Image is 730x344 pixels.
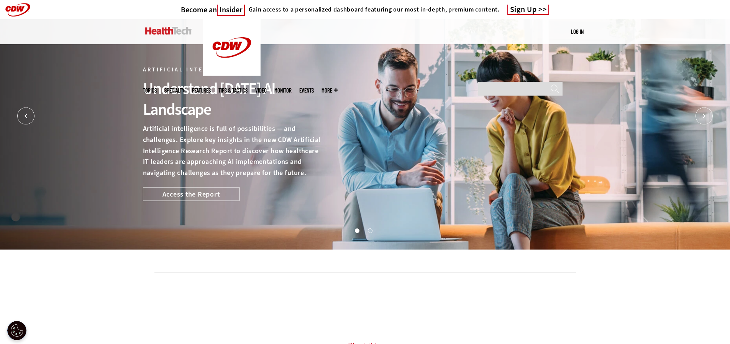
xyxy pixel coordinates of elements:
a: CDW [203,70,261,78]
a: Sign Up [507,5,550,15]
a: Log in [571,28,584,35]
span: More [322,88,338,93]
div: User menu [571,28,584,36]
a: Become anInsider [181,5,245,15]
p: Artificial intelligence is full of possibilities — and challenges. Explore key insights in the ne... [143,123,321,179]
span: Topics [143,88,157,93]
iframe: advertisement [226,284,505,319]
a: Video [255,88,267,93]
div: Cookie Settings [7,321,26,340]
button: Prev [17,107,34,125]
a: Access the Report [143,187,240,201]
button: 1 of 2 [355,228,359,232]
a: Events [299,88,314,93]
h4: Gain access to a personalized dashboard featuring our most in-depth, premium content. [249,6,500,13]
span: Insider [217,5,245,16]
a: Tips & Tactics [218,88,248,93]
button: Next [696,107,713,125]
a: Gain access to a personalized dashboard featuring our most in-depth, premium content. [245,6,500,13]
img: Home [203,19,261,76]
button: 2 of 2 [368,228,372,232]
div: Understand [DATE] AI Landscape [143,78,321,120]
a: Features [192,88,211,93]
span: Specialty [164,88,184,93]
button: Open Preferences [7,321,26,340]
h3: Become an [181,5,245,15]
img: Home [145,27,192,35]
a: MonITor [274,88,292,93]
